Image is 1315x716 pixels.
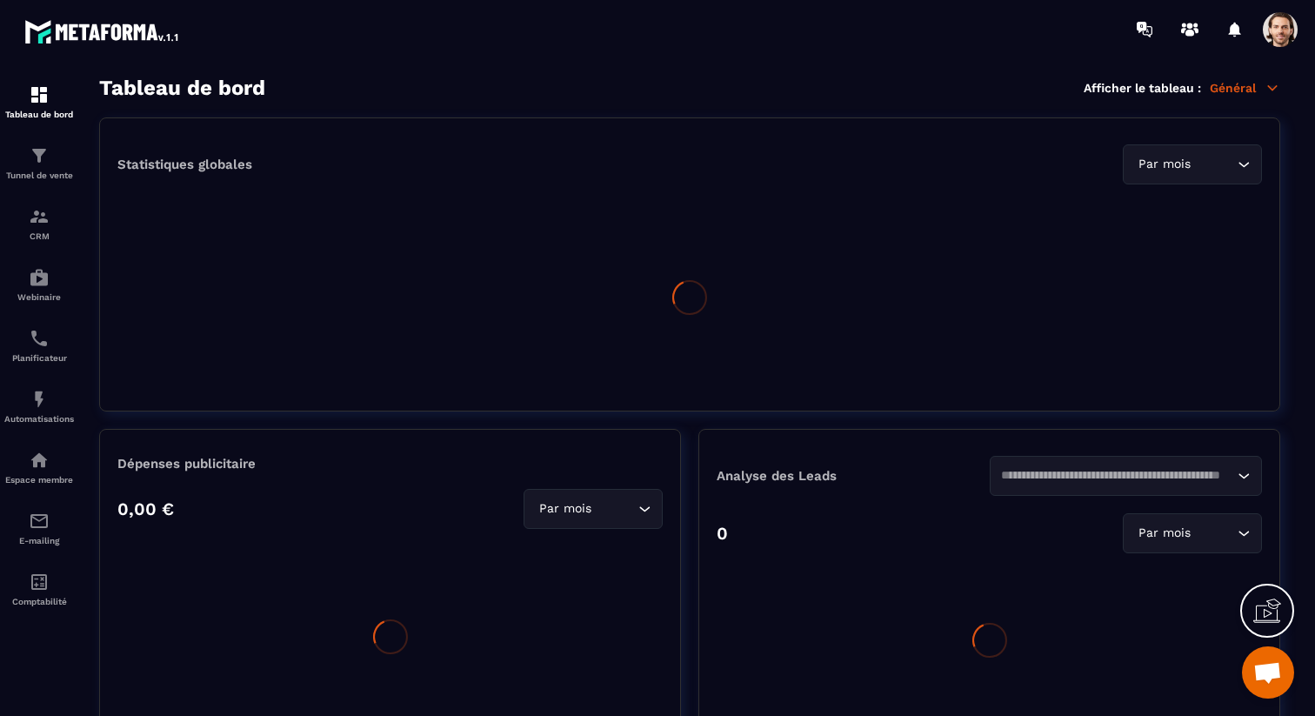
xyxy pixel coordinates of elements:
[29,328,50,349] img: scheduler
[595,499,634,519] input: Search for option
[1084,81,1201,95] p: Afficher le tableau :
[4,71,74,132] a: formationformationTableau de bord
[29,84,50,105] img: formation
[1123,144,1262,184] div: Search for option
[4,193,74,254] a: formationformationCRM
[4,437,74,498] a: automationsautomationsEspace membre
[4,171,74,180] p: Tunnel de vente
[1134,155,1194,174] span: Par mois
[4,254,74,315] a: automationsautomationsWebinaire
[1210,80,1280,96] p: Général
[717,523,728,544] p: 0
[24,16,181,47] img: logo
[524,489,663,529] div: Search for option
[4,110,74,119] p: Tableau de bord
[29,450,50,471] img: automations
[99,76,265,100] h3: Tableau de bord
[1194,524,1233,543] input: Search for option
[535,499,595,519] span: Par mois
[4,536,74,545] p: E-mailing
[4,132,74,193] a: formationformationTunnel de vente
[117,456,663,472] p: Dépenses publicitaire
[29,572,50,592] img: accountant
[29,267,50,288] img: automations
[4,353,74,363] p: Planificateur
[4,498,74,559] a: emailemailE-mailing
[4,414,74,424] p: Automatisations
[117,157,252,172] p: Statistiques globales
[1242,646,1294,699] a: Ouvrir le chat
[4,292,74,302] p: Webinaire
[4,376,74,437] a: automationsautomationsAutomatisations
[4,315,74,376] a: schedulerschedulerPlanificateur
[1194,155,1233,174] input: Search for option
[717,468,990,484] p: Analyse des Leads
[29,389,50,410] img: automations
[4,475,74,485] p: Espace membre
[29,145,50,166] img: formation
[4,231,74,241] p: CRM
[4,597,74,606] p: Comptabilité
[29,511,50,532] img: email
[1001,466,1234,485] input: Search for option
[1123,513,1262,553] div: Search for option
[117,499,174,519] p: 0,00 €
[4,559,74,619] a: accountantaccountantComptabilité
[990,456,1263,496] div: Search for option
[29,206,50,227] img: formation
[1134,524,1194,543] span: Par mois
